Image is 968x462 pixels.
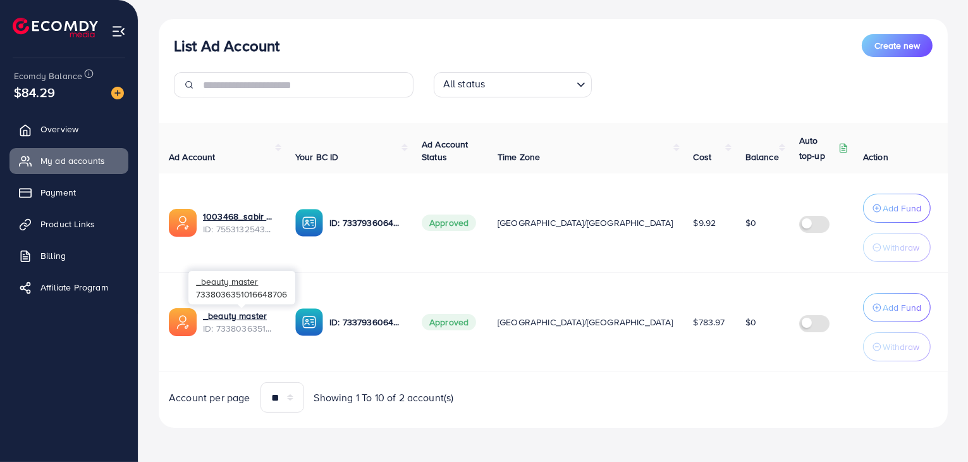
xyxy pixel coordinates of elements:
[694,151,712,163] span: Cost
[883,339,919,354] p: Withdraw
[329,315,401,330] p: ID: 7337936064855851010
[40,249,66,262] span: Billing
[498,216,673,229] span: [GEOGRAPHIC_DATA]/[GEOGRAPHIC_DATA]
[40,123,78,135] span: Overview
[169,151,216,163] span: Ad Account
[203,210,275,223] a: 1003468_sabir bhai_1758600780219
[694,216,716,229] span: $9.92
[203,322,275,335] span: ID: 7338036351016648706
[40,218,95,230] span: Product Links
[9,180,128,205] a: Payment
[9,148,128,173] a: My ad accounts
[862,34,933,57] button: Create new
[874,39,920,52] span: Create new
[914,405,959,453] iframe: Chat
[883,300,921,315] p: Add Fund
[40,281,108,294] span: Affiliate Program
[295,209,323,237] img: ic-ba-acc.ded83a64.svg
[169,308,197,336] img: ic-ads-acc.e4c84228.svg
[40,154,105,167] span: My ad accounts
[295,308,323,336] img: ic-ba-acc.ded83a64.svg
[295,151,339,163] span: Your BC ID
[434,72,592,97] div: Search for option
[883,240,919,255] p: Withdraw
[9,211,128,237] a: Product Links
[745,151,779,163] span: Balance
[441,74,488,94] span: All status
[498,151,540,163] span: Time Zone
[883,201,921,216] p: Add Fund
[111,87,124,99] img: image
[188,271,295,304] div: 7338036351016648706
[13,18,98,37] img: logo
[203,223,275,235] span: ID: 7553132543537594376
[9,275,128,300] a: Affiliate Program
[329,215,401,230] p: ID: 7337936064855851010
[745,316,756,328] span: $0
[111,24,126,39] img: menu
[9,116,128,142] a: Overview
[40,186,76,199] span: Payment
[745,216,756,229] span: $0
[422,215,476,231] span: Approved
[694,316,725,328] span: $783.97
[863,332,931,361] button: Withdraw
[9,243,128,268] a: Billing
[169,209,197,237] img: ic-ads-acc.e4c84228.svg
[863,233,931,262] button: Withdraw
[422,138,469,163] span: Ad Account Status
[314,390,454,405] span: Showing 1 To 10 of 2 account(s)
[498,316,673,328] span: [GEOGRAPHIC_DATA]/[GEOGRAPHIC_DATA]
[196,275,258,287] span: _beauty master
[14,70,82,82] span: Ecomdy Balance
[203,210,275,236] div: <span class='underline'>1003468_sabir bhai_1758600780219</span></br>7553132543537594376
[203,309,267,322] a: _beauty master
[863,293,931,322] button: Add Fund
[489,75,571,94] input: Search for option
[863,194,931,223] button: Add Fund
[799,133,836,163] p: Auto top-up
[174,37,279,55] h3: List Ad Account
[169,390,250,405] span: Account per page
[422,314,476,330] span: Approved
[14,83,55,101] span: $84.29
[863,151,888,163] span: Action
